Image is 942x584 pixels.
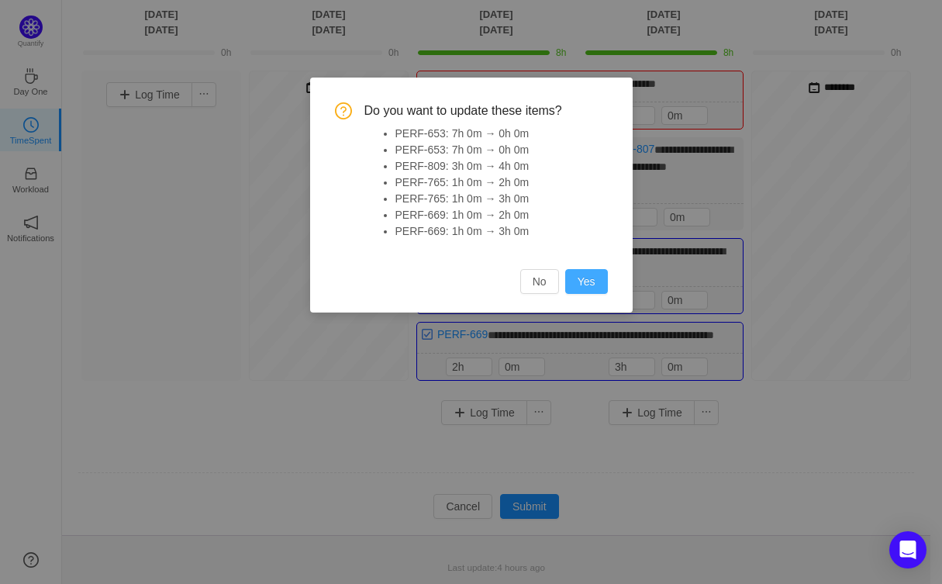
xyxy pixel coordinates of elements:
span: Do you want to update these items? [364,102,608,119]
li: PERF-653: 7h 0m → 0h 0m [395,142,608,158]
i: icon: question-circle [335,102,352,119]
button: No [520,269,559,294]
button: Yes [565,269,608,294]
li: PERF-653: 7h 0m → 0h 0m [395,126,608,142]
li: PERF-669: 1h 0m → 2h 0m [395,207,608,223]
li: PERF-809: 3h 0m → 4h 0m [395,158,608,175]
div: Open Intercom Messenger [889,531,926,568]
li: PERF-669: 1h 0m → 3h 0m [395,223,608,240]
li: PERF-765: 1h 0m → 2h 0m [395,175,608,191]
li: PERF-765: 1h 0m → 3h 0m [395,191,608,207]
